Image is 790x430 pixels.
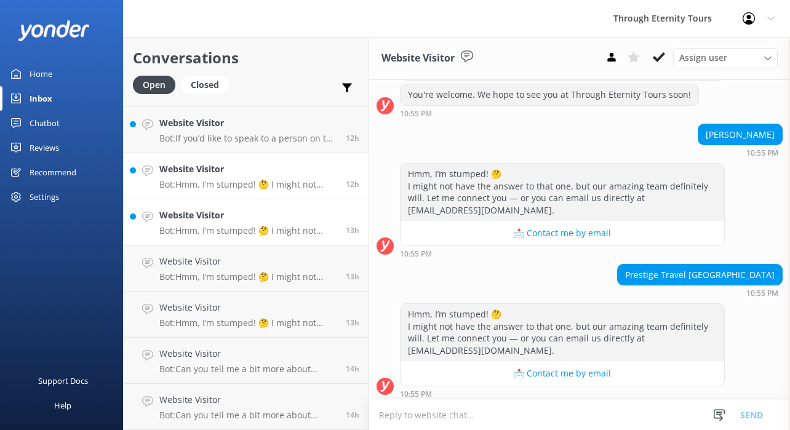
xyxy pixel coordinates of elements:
h4: Website Visitor [159,162,337,176]
a: Website VisitorBot:Hmm, I’m stumped! 🤔 I might not have the answer to that one, but our amazing t... [124,199,369,245]
h4: Website Visitor [159,116,337,130]
div: Hmm, I’m stumped! 🤔 I might not have the answer to that one, but our amazing team definitely will... [401,164,724,220]
a: Website VisitorBot:Can you tell me a bit more about where you are going? We have an amazing array... [124,338,369,384]
span: 09:19pm 14-Aug-2025 (UTC +02:00) Europe/Amsterdam [346,410,359,420]
span: 10:10pm 14-Aug-2025 (UTC +02:00) Europe/Amsterdam [346,317,359,328]
p: Bot: Can you tell me a bit more about where you are going? We have an amazing array of group and ... [159,364,337,375]
p: Bot: Hmm, I’m stumped! 🤔 I might not have the answer to that one, but our amazing team definitely... [159,179,337,190]
div: Chatbot [30,111,60,135]
p: Bot: Hmm, I’m stumped! 🤔 I might not have the answer to that one, but our amazing team definitely... [159,225,337,236]
div: [PERSON_NAME] [698,124,782,145]
a: Website VisitorBot:Hmm, I’m stumped! 🤔 I might not have the answer to that one, but our amazing t... [124,245,369,292]
p: Bot: Can you tell me a bit more about where you are going? We have an amazing array of group and ... [159,410,337,421]
div: Recommend [30,160,76,185]
div: 10:55pm 14-Aug-2025 (UTC +02:00) Europe/Amsterdam [400,109,699,117]
img: yonder-white-logo.png [18,20,89,41]
strong: 10:55 PM [400,391,432,398]
h4: Website Visitor [159,209,337,222]
div: Inbox [30,86,52,111]
h4: Website Visitor [159,255,337,268]
strong: 10:55 PM [746,149,778,157]
div: Prestige Travel [GEOGRAPHIC_DATA] [618,265,782,285]
div: Help [54,393,71,418]
a: Website VisitorBot:Hmm, I’m stumped! 🤔 I might not have the answer to that one, but our amazing t... [124,153,369,199]
div: Reviews [30,135,59,160]
div: 10:55pm 14-Aug-2025 (UTC +02:00) Europe/Amsterdam [400,249,725,258]
div: 10:55pm 14-Aug-2025 (UTC +02:00) Europe/Amsterdam [400,389,725,398]
strong: 10:55 PM [400,250,432,258]
div: Assign User [673,48,778,68]
p: Bot: Hmm, I’m stumped! 🤔 I might not have the answer to that one, but our amazing team definitely... [159,317,337,328]
div: 10:55pm 14-Aug-2025 (UTC +02:00) Europe/Amsterdam [617,289,783,297]
div: Settings [30,185,59,209]
strong: 10:55 PM [400,110,432,117]
h2: Conversations [133,46,359,70]
div: Closed [182,76,228,94]
h4: Website Visitor [159,347,337,360]
div: 10:55pm 14-Aug-2025 (UTC +02:00) Europe/Amsterdam [698,148,783,157]
div: Hmm, I’m stumped! 🤔 I might not have the answer to that one, but our amazing team definitely will... [401,304,724,360]
span: Assign user [679,51,727,65]
p: Bot: If you’d like to speak to a person on the Through Eternity Tours team, please call [PHONE_NU... [159,133,337,144]
h4: Website Visitor [159,393,337,407]
span: 09:47pm 14-Aug-2025 (UTC +02:00) Europe/Amsterdam [346,364,359,374]
button: 📩 Contact me by email [401,361,724,386]
div: Support Docs [38,368,88,393]
p: Bot: Hmm, I’m stumped! 🤔 I might not have the answer to that one, but our amazing team definitely... [159,271,337,282]
a: Open [133,78,182,91]
a: Website VisitorBot:If you’d like to speak to a person on the Through Eternity Tours team, please ... [124,107,369,153]
div: Home [30,62,52,86]
span: 10:55pm 14-Aug-2025 (UTC +02:00) Europe/Amsterdam [346,225,359,236]
h4: Website Visitor [159,301,337,314]
div: You're welcome. We hope to see you at Through Eternity Tours soon! [401,84,698,105]
span: 10:30pm 14-Aug-2025 (UTC +02:00) Europe/Amsterdam [346,271,359,282]
div: Open [133,76,175,94]
a: Website VisitorBot:Can you tell me a bit more about where you are going? We have an amazing array... [124,384,369,430]
span: 11:30pm 14-Aug-2025 (UTC +02:00) Europe/Amsterdam [346,179,359,189]
span: 11:51pm 14-Aug-2025 (UTC +02:00) Europe/Amsterdam [346,133,359,143]
a: Website VisitorBot:Hmm, I’m stumped! 🤔 I might not have the answer to that one, but our amazing t... [124,292,369,338]
h3: Website Visitor [381,50,455,66]
button: 📩 Contact me by email [401,221,724,245]
strong: 10:55 PM [746,290,778,297]
a: Closed [182,78,234,91]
